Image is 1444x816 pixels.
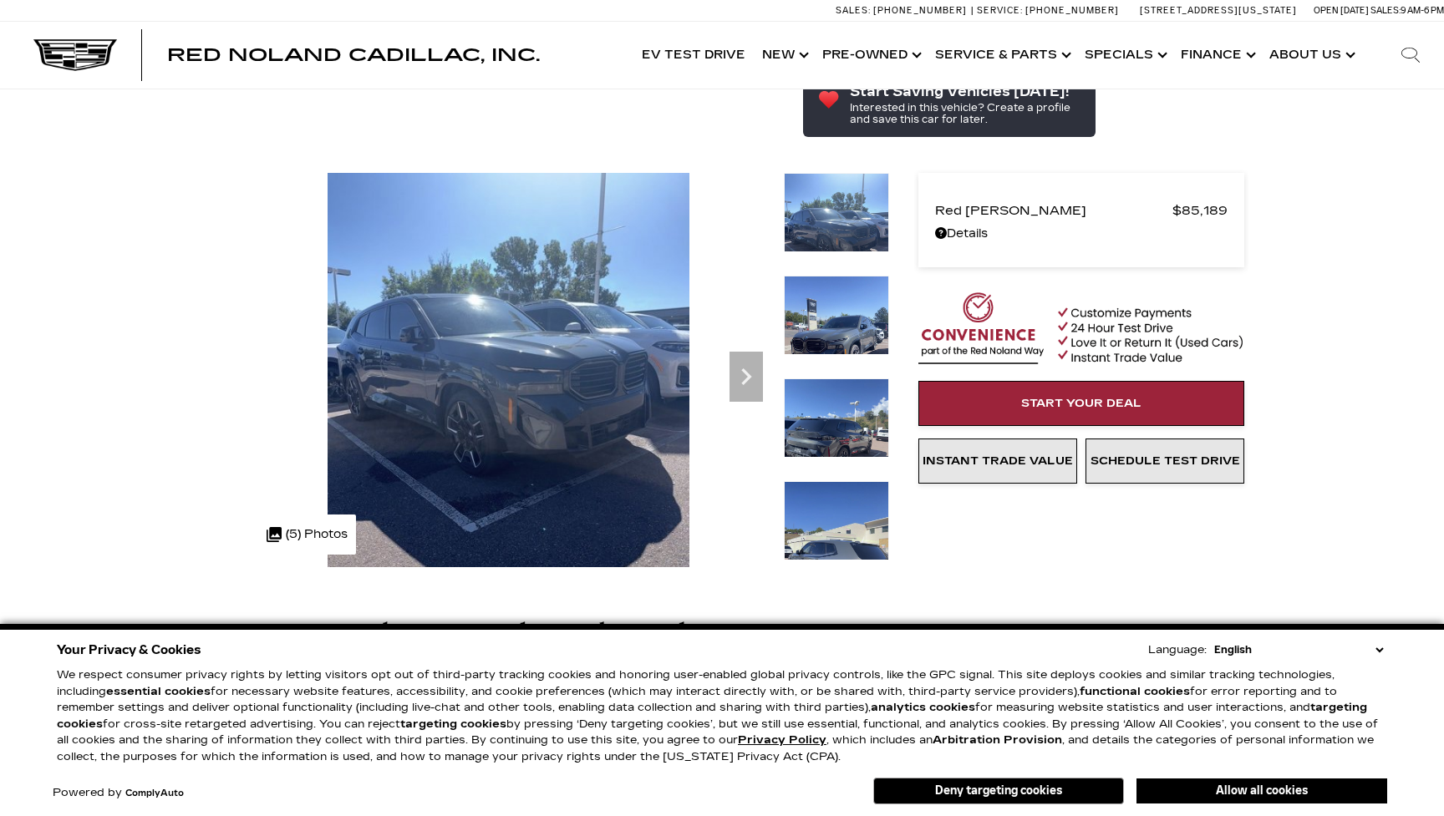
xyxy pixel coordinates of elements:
[1314,5,1369,16] span: Open [DATE]
[246,173,771,656] img: Used 2023 BMW NA image 1
[53,788,184,798] div: Powered by
[1021,397,1141,410] span: Start Your Deal
[1025,5,1119,16] span: [PHONE_NUMBER]
[784,481,889,621] img: Used 2023 BMW NA image 4
[57,667,1387,765] p: We respect consumer privacy rights by letting visitors opt out of third-party tracking cookies an...
[873,5,967,16] span: [PHONE_NUMBER]
[927,22,1076,89] a: Service & Parts
[754,22,814,89] a: New
[1148,645,1207,656] div: Language:
[1261,22,1360,89] a: About Us
[258,514,356,555] div: (5) Photos
[1140,5,1297,16] a: [STREET_ADDRESS][US_STATE]
[1172,22,1261,89] a: Finance
[836,6,971,15] a: Sales: [PHONE_NUMBER]
[633,22,754,89] a: EV Test Drive
[873,778,1124,804] button: Deny targeting cookies
[784,276,889,415] img: Used 2023 BMW NA image 2
[1080,685,1190,698] strong: functional cookies
[738,733,826,747] a: Privacy Policy
[935,222,1228,246] a: Details
[871,701,975,714] strong: analytics cookies
[971,6,1123,15] a: Service: [PHONE_NUMBER]
[1401,5,1444,16] span: 9 AM-6 PM
[1210,641,1387,658] select: Language Select
[730,352,763,402] div: Next
[814,22,927,89] a: Pre-Owned
[1172,199,1228,222] span: $85,189
[1370,5,1401,16] span: Sales:
[836,5,871,16] span: Sales:
[1091,454,1240,468] span: Schedule Test Drive
[1076,22,1172,89] a: Specials
[57,701,1367,731] strong: targeting cookies
[1136,778,1387,803] button: Allow all cookies
[923,454,1073,468] span: Instant Trade Value
[167,47,540,63] a: Red Noland Cadillac, Inc.
[933,733,1062,747] strong: Arbitration Provision
[167,45,540,65] span: Red Noland Cadillac, Inc.
[784,173,889,312] img: Used 2023 BMW NA image 1
[784,378,889,518] img: Used 2023 BMW NA image 3
[57,638,201,661] span: Your Privacy & Cookies
[33,39,117,71] img: Cadillac Dark Logo with Cadillac White Text
[977,5,1023,16] span: Service:
[918,438,1077,484] a: Instant Trade Value
[400,717,506,731] strong: targeting cookies
[935,199,1172,222] span: Red [PERSON_NAME]
[918,381,1244,426] a: Start Your Deal
[1086,438,1244,484] a: Schedule Test Drive
[125,788,184,798] a: ComplyAuto
[935,199,1228,222] a: Red [PERSON_NAME] $85,189
[106,685,211,698] strong: essential cookies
